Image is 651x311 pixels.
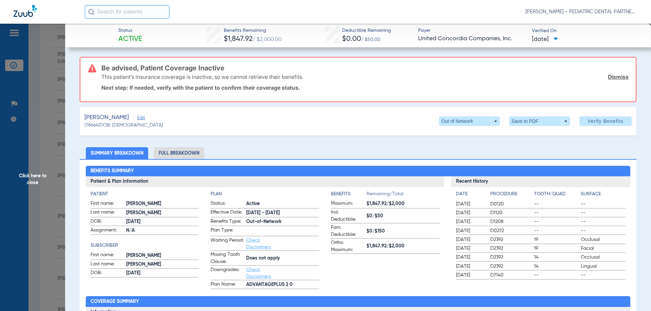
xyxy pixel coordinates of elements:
span: Status: [211,200,244,208]
h4: Benefits [331,191,367,198]
span: (78664) DOB: [DEMOGRAPHIC_DATA] [84,122,163,129]
span: N/A [126,227,199,234]
app-breakdown-title: Benefits [331,191,367,200]
span: Out-of-Network [246,218,319,225]
span: [PERSON_NAME] [126,209,199,217]
a: Dismiss [608,73,629,80]
span: Effective Date: [211,209,244,217]
span: -- [581,209,626,216]
span: [DATE] [456,218,485,225]
span: [DATE] [456,263,485,270]
li: Full Breakdown [154,147,204,159]
button: Out of Network [439,116,500,126]
span: Assignment: [91,227,124,235]
h3: Recent History [451,176,631,187]
span: D1120 [490,209,532,216]
span: -- [581,201,626,207]
span: Deductible Remaining [342,27,391,34]
span: Verify Benefits [588,118,624,124]
button: Save to PDF [509,116,570,126]
h2: Benefits Summary [86,166,631,177]
span: [PERSON_NAME] [84,113,129,122]
span: Fam. Deductible: [331,224,364,238]
span: -- [581,227,626,234]
span: Lingual [581,263,626,270]
span: Downgrades: [211,266,244,280]
span: $0.00 [342,36,361,43]
img: error-icon [88,64,96,72]
span: Occlusal [581,254,626,261]
span: Plan Type: [211,227,244,236]
a: Check Disclaimers [246,238,271,249]
span: D2392 [490,236,532,243]
h4: Subscriber [91,242,199,249]
span: DOB: [91,269,124,277]
span: -- [581,218,626,225]
span: [DATE] [456,245,485,252]
span: Active [118,35,142,44]
span: 14 [534,254,579,261]
span: -- [534,209,579,216]
span: D2392 [490,245,532,252]
span: Facial [581,245,626,252]
span: [DATE] [456,201,485,207]
span: Remaining/Total [367,191,439,200]
span: D0272 [490,227,532,234]
span: [DATE] [126,270,199,277]
span: Last name: [91,209,124,217]
span: -- [534,227,579,234]
span: ADVANTAGEPLUS 2 0 [246,281,319,288]
span: DOB: [91,218,124,226]
span: Edit [137,115,143,122]
img: Search Icon [88,9,94,15]
span: Ortho Maximum: [331,239,364,253]
span: D1208 [490,218,532,225]
span: Maximum: [331,200,364,208]
span: $1,847.92 [224,36,253,43]
app-breakdown-title: Date [456,191,485,200]
span: D7140 [490,272,532,279]
a: Check Disclaimers [246,267,271,279]
span: -- [534,201,579,207]
span: Waiting Period: [211,237,244,250]
p: Next step: If needed, verify with the patient to confirm their coverage status. [101,84,629,91]
input: Search for patients [85,5,170,19]
span: / $2,000.00 [253,37,282,42]
span: [DATE] [456,227,485,234]
span: $1,847.92/$2,000 [367,200,439,207]
span: Plan Name: [211,281,244,289]
h4: Surface [581,191,626,198]
span: Last name: [91,261,124,269]
span: [DATE] - [DATE] [246,209,319,217]
span: [PERSON_NAME] [126,261,199,268]
span: [DATE] [456,209,485,216]
span: Status [118,27,142,34]
li: Summary Breakdown [86,147,148,159]
h3: Patient & Plan Information [86,176,444,187]
span: [DATE] [126,218,199,225]
span: Payer [418,27,526,34]
app-breakdown-title: Surface [581,191,626,200]
span: -- [581,272,626,279]
span: Does not apply [246,255,319,262]
span: 19 [534,236,579,243]
span: $0/$50 [367,213,439,220]
iframe: Chat Widget [617,279,651,311]
span: Benefits Type: [211,218,244,226]
span: [DATE] [456,236,485,243]
h4: Patient [91,191,199,198]
img: Zuub Logo [14,5,37,17]
span: [PERSON_NAME] [126,200,199,207]
span: Benefits Remaining [224,27,282,34]
h3: Be advised, Patient Coverage Inactive [101,65,629,71]
span: -- [534,272,579,279]
span: [PERSON_NAME] [126,252,199,259]
span: [DATE] [456,272,485,279]
h4: Plan [211,191,319,198]
span: Missing Tooth Clause: [211,251,244,265]
h4: Procedure [490,191,532,198]
span: D0120 [490,201,532,207]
